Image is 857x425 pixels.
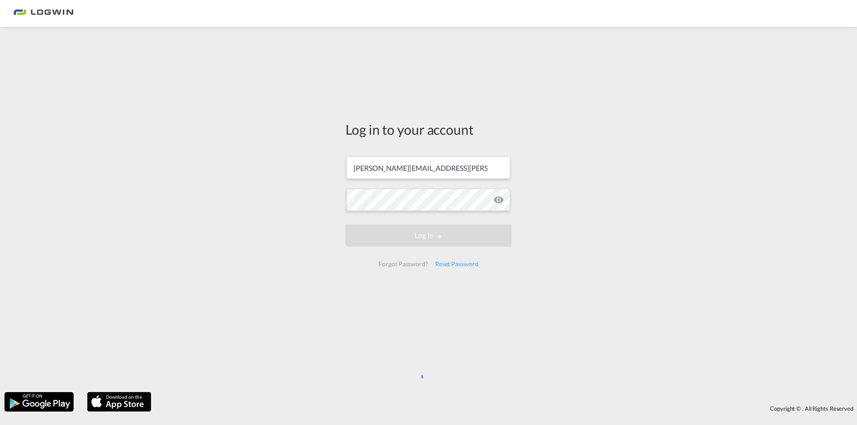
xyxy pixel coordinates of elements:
md-icon: icon-eye-off [493,194,504,205]
div: Reset Password [432,256,482,272]
img: google.png [4,391,75,413]
img: apple.png [86,391,152,413]
div: Copyright © . All Rights Reserved [156,401,857,416]
input: Enter email/phone number [346,157,510,179]
div: Log in to your account [345,120,512,139]
button: LOGIN [345,224,512,247]
div: Forgot Password? [375,256,431,272]
img: bc73a0e0d8c111efacd525e4c8ad7d32.png [13,4,74,24]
